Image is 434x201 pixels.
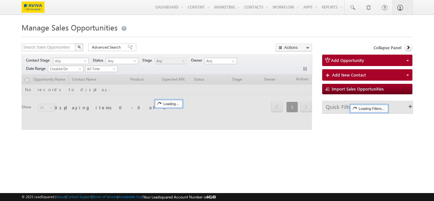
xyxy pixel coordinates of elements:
span: Any [106,58,136,64]
a: Any [53,58,89,64]
span: Advanced Search [92,44,123,50]
span: All Time [85,66,116,72]
span: Any [155,58,185,64]
img: Search [78,45,81,49]
span: Manage Sales Opportunities [22,22,118,32]
span: Your Leadsquared Account Number is [143,195,216,199]
span: Add New Contact [332,72,366,77]
a: Show All Items [228,58,236,64]
a: Any [106,58,138,64]
a: Terms of Service [92,195,117,199]
span: Any [53,58,86,64]
span: Date Range [26,66,48,71]
a: Created On [48,66,84,72]
div: Loading... [155,100,182,108]
span: Stage [142,57,154,63]
span: Created On [48,66,81,72]
span: Owner [191,57,205,63]
a: All Time [85,66,118,72]
a: Any [154,58,187,64]
a: Contact Support [66,195,92,199]
span: 44149 [206,195,216,199]
a: Acceptable Use [118,195,142,199]
span: Add Opportunity [331,57,364,63]
input: Type to Search [205,58,237,64]
img: Custom Logo [22,2,44,13]
span: Contact Stage [26,57,52,63]
button: Actions [275,44,312,51]
div: Loading Filters... [350,105,388,112]
span: Import Sales Opportunities [332,86,384,91]
span: Collapse Panel [374,45,401,50]
span: Status [93,57,106,63]
a: About [56,195,65,199]
span: © 2025 LeadSquared | | | | | [22,194,216,200]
